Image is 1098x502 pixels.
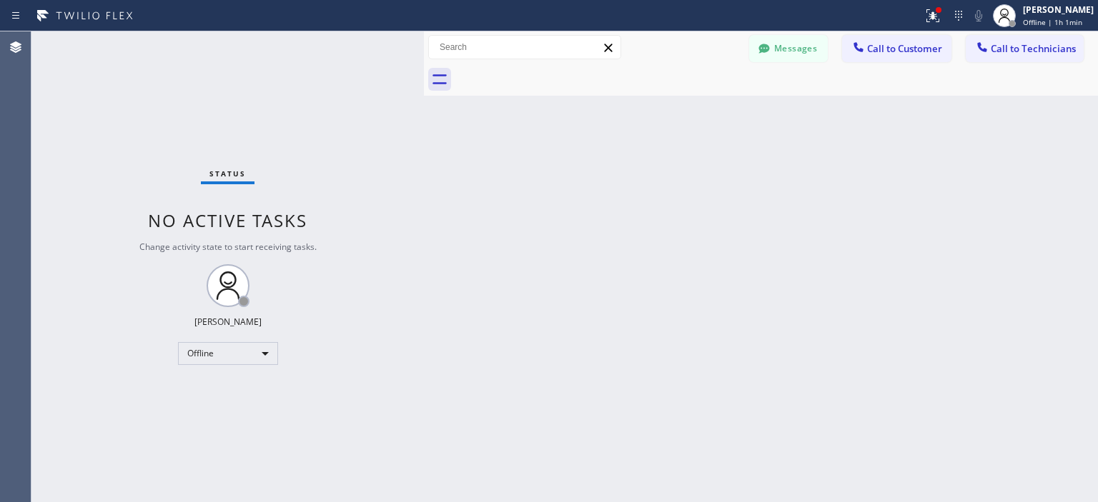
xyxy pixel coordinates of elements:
[148,209,307,232] span: No active tasks
[842,35,951,62] button: Call to Customer
[969,6,989,26] button: Mute
[749,35,828,62] button: Messages
[966,35,1084,62] button: Call to Technicians
[178,342,278,365] div: Offline
[1023,4,1094,16] div: [PERSON_NAME]
[991,42,1076,55] span: Call to Technicians
[429,36,620,59] input: Search
[1023,17,1082,27] span: Offline | 1h 1min
[209,169,246,179] span: Status
[139,241,317,253] span: Change activity state to start receiving tasks.
[867,42,942,55] span: Call to Customer
[194,316,262,328] div: [PERSON_NAME]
